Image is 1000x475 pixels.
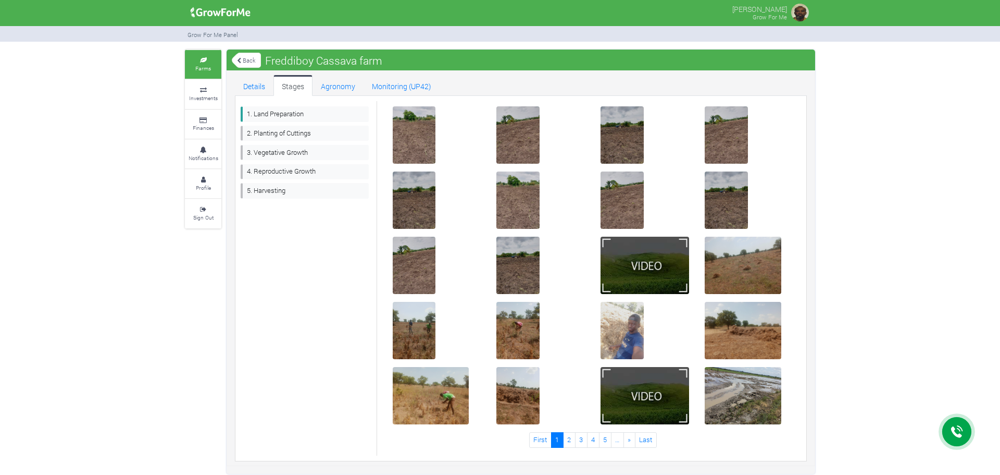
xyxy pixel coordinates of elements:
img: growforme image [790,2,810,23]
small: Grow For Me [753,13,787,21]
a: 4 [587,432,599,447]
a: Farms [185,50,221,79]
a: 3 [575,432,587,447]
a: Details [235,75,273,96]
a: First [529,432,552,447]
nav: Page Navigation [385,432,802,447]
small: Sign Out [193,214,214,221]
a: 5. Harvesting [241,183,369,198]
small: Investments [189,94,218,102]
span: Freddiboy Cassava farm [262,50,385,71]
a: 1. Land Preparation [241,106,369,121]
a: … [611,432,624,447]
a: 2 [563,432,576,447]
small: Profile [196,184,211,191]
a: Profile [185,169,221,198]
a: Finances [185,110,221,139]
small: Notifications [189,154,218,162]
a: 3. Vegetative Growth [241,145,369,160]
a: Last [635,432,657,447]
a: 4. Reproductive Growth [241,164,369,179]
a: Stages [273,75,312,96]
a: Investments [185,80,221,108]
a: 1 [551,432,564,447]
small: Finances [193,124,214,131]
a: Back [232,52,261,69]
a: Sign Out [185,199,221,228]
a: 2. Planting of Cuttings [241,126,369,141]
a: Monitoring (UP42) [364,75,440,96]
small: Farms [195,65,211,72]
a: Agronomy [312,75,364,96]
a: Notifications [185,140,221,168]
small: Grow For Me Panel [187,31,238,39]
img: growforme image [187,2,254,23]
p: [PERSON_NAME] [732,2,787,15]
span: » [628,435,631,444]
a: 5 [599,432,611,447]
